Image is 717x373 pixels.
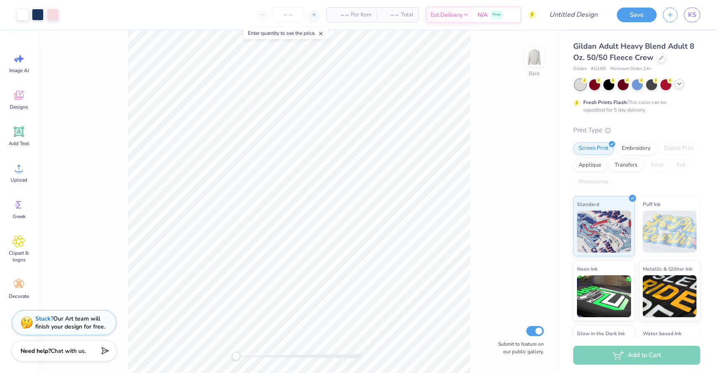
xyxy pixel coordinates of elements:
span: Per Item [351,10,371,19]
div: Print Type [573,125,700,135]
span: Metallic & Glitter Ink [643,264,692,273]
div: Foil [671,159,691,172]
a: KS [684,8,700,22]
div: Enter quantity to see the price. [243,27,328,39]
span: Glow in the Dark Ink [577,329,625,338]
div: Back [529,70,540,77]
span: Greek [13,213,26,220]
span: Neon Ink [577,264,597,273]
button: Save [617,8,657,22]
div: Transfers [609,159,643,172]
span: Water based Ink [643,329,681,338]
img: Neon Ink [577,275,631,317]
div: Screen Print [573,142,614,155]
strong: Need help? [21,347,51,355]
span: Puff Ink [643,200,660,209]
img: Puff Ink [643,211,697,253]
span: Total [401,10,413,19]
div: Embroidery [616,142,656,155]
span: – – [382,10,398,19]
div: Applique [573,159,607,172]
div: Accessibility label [232,352,240,360]
span: KS [688,10,696,20]
span: Est. Delivery [431,10,462,19]
span: Decorate [9,293,29,300]
span: – – [332,10,348,19]
div: Our Art team will finish your design for free. [35,315,105,331]
span: Add Text [9,140,29,147]
div: Digital Print [659,142,699,155]
img: Back [526,49,543,65]
div: Vinyl [645,159,669,172]
div: This color can be expedited for 5 day delivery. [583,99,686,114]
span: Chat with us. [51,347,86,355]
input: Untitled Design [543,6,604,23]
img: Metallic & Glitter Ink [643,275,697,317]
span: Gildan Adult Heavy Blend Adult 8 Oz. 50/50 Fleece Crew [573,41,694,63]
span: N/A [478,10,488,19]
strong: Fresh Prints Flash: [583,99,628,106]
span: Image AI [9,67,29,74]
input: – – [272,7,304,22]
label: Submit to feature on our public gallery. [494,340,544,355]
span: Standard [577,200,599,209]
div: Rhinestones [573,176,614,188]
img: Standard [577,211,631,253]
span: Designs [10,104,28,110]
span: Free [493,12,501,18]
span: Minimum Order: 24 + [610,65,652,73]
span: Clipart & logos [5,250,33,263]
span: Upload [10,177,27,183]
span: Gildan [573,65,587,73]
span: # G180 [591,65,606,73]
strong: Stuck? [35,315,53,323]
